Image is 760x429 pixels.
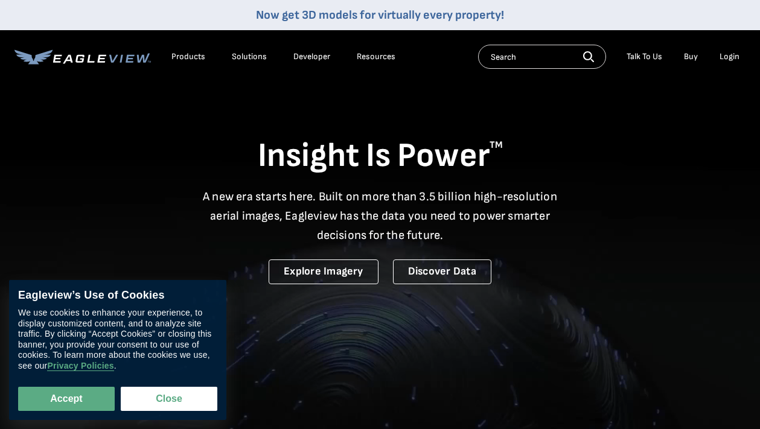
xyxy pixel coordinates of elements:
a: Privacy Policies [47,361,113,372]
a: Buy [684,51,698,62]
a: Discover Data [393,259,491,284]
button: Close [121,387,217,411]
p: A new era starts here. Built on more than 3.5 billion high-resolution aerial images, Eagleview ha... [196,187,565,245]
h1: Insight Is Power [14,135,746,177]
div: Products [171,51,205,62]
button: Accept [18,387,115,411]
div: Login [720,51,739,62]
div: Talk To Us [627,51,662,62]
a: Developer [293,51,330,62]
div: We use cookies to enhance your experience, to display customized content, and to analyze site tra... [18,308,217,372]
a: Explore Imagery [269,259,378,284]
div: Solutions [232,51,267,62]
div: Resources [357,51,395,62]
sup: TM [490,139,503,151]
input: Search [478,45,606,69]
div: Eagleview’s Use of Cookies [18,289,217,302]
a: Now get 3D models for virtually every property! [256,8,504,22]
